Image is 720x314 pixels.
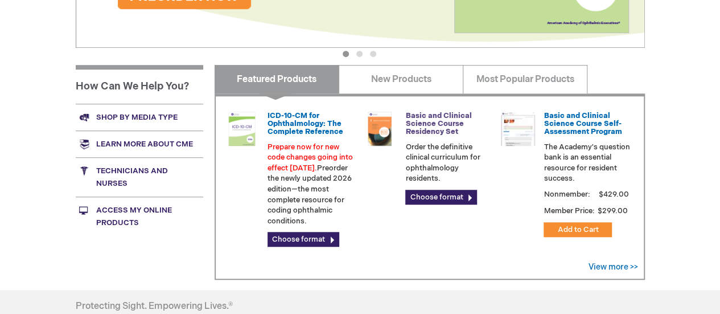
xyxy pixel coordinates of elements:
img: 0120008u_42.png [225,112,259,146]
a: Choose format [268,232,339,247]
span: Add to Cart [557,225,598,234]
h1: How Can We Help You? [76,65,203,104]
a: View more >> [589,262,638,272]
button: 2 of 3 [356,51,363,57]
span: $429.00 [596,190,630,199]
p: Preorder the newly updated 2026 edition—the most complete resource for coding ophthalmic conditions. [268,142,354,227]
a: New Products [339,65,463,93]
strong: Nonmember: [544,187,590,202]
img: 02850963u_47.png [363,112,397,146]
a: ICD-10-CM for Ophthalmology: The Complete Reference [268,111,343,137]
img: bcscself_20.jpg [501,112,535,146]
a: Shop by media type [76,104,203,131]
a: Featured Products [215,65,339,93]
a: Learn more about CME [76,131,203,157]
button: Add to Cart [544,222,612,237]
strong: Member Price: [544,206,594,215]
button: 3 of 3 [370,51,376,57]
span: $299.00 [596,206,629,215]
button: 1 of 3 [343,51,349,57]
a: Most Popular Products [463,65,587,93]
a: Basic and Clinical Science Course Self-Assessment Program [544,111,622,137]
a: Access My Online Products [76,197,203,236]
p: The Academy's question bank is an essential resource for resident success. [544,142,630,184]
font: Prepare now for new code changes going into effect [DATE]. [268,142,353,173]
a: Basic and Clinical Science Course Residency Set [405,111,471,137]
a: Choose format [405,190,477,205]
p: Order the definitive clinical curriculum for ophthalmology residents. [405,142,492,184]
h4: Protecting Sight. Empowering Lives.® [76,301,233,312]
a: Technicians and nurses [76,157,203,197]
